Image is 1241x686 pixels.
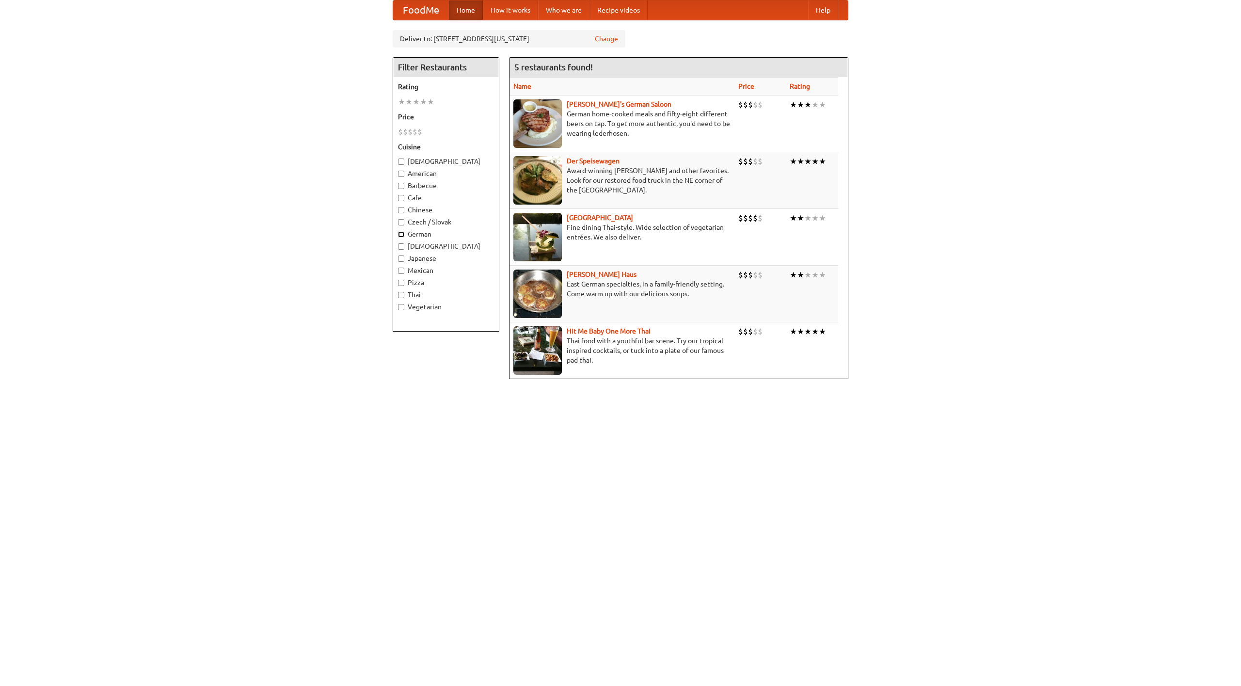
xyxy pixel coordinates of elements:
li: $ [738,270,743,280]
label: Mexican [398,266,494,275]
input: Japanese [398,255,404,262]
a: [PERSON_NAME]'s German Saloon [567,100,671,108]
a: Hit Me Baby One More Thai [567,327,651,335]
li: $ [753,270,758,280]
li: $ [758,156,763,167]
li: ★ [790,326,797,337]
li: ★ [804,326,811,337]
li: ★ [811,326,819,337]
a: FoodMe [393,0,449,20]
a: [GEOGRAPHIC_DATA] [567,214,633,222]
label: German [398,229,494,239]
label: [DEMOGRAPHIC_DATA] [398,241,494,251]
p: Thai food with a youthful bar scene. Try our tropical inspired cocktails, or tuck into a plate of... [513,336,731,365]
h5: Rating [398,82,494,92]
li: $ [743,270,748,280]
li: $ [753,213,758,223]
li: ★ [811,213,819,223]
input: Cafe [398,195,404,201]
h5: Price [398,112,494,122]
li: ★ [819,213,826,223]
label: Vegetarian [398,302,494,312]
p: German home-cooked meals and fifty-eight different beers on tap. To get more authentic, you'd nee... [513,109,731,138]
li: ★ [790,99,797,110]
input: Pizza [398,280,404,286]
label: Chinese [398,205,494,215]
a: Who we are [538,0,589,20]
li: ★ [819,326,826,337]
li: $ [738,99,743,110]
input: [DEMOGRAPHIC_DATA] [398,243,404,250]
li: ★ [804,213,811,223]
label: Cafe [398,193,494,203]
a: Home [449,0,483,20]
input: Chinese [398,207,404,213]
li: $ [753,99,758,110]
label: Czech / Slovak [398,217,494,227]
li: ★ [790,270,797,280]
li: $ [748,270,753,280]
label: American [398,169,494,178]
h5: Cuisine [398,142,494,152]
a: Price [738,82,754,90]
li: ★ [811,270,819,280]
li: ★ [819,156,826,167]
li: ★ [427,96,434,107]
li: ★ [819,270,826,280]
li: $ [748,213,753,223]
label: Thai [398,290,494,300]
li: ★ [420,96,427,107]
a: Help [808,0,838,20]
li: $ [743,99,748,110]
li: ★ [797,213,804,223]
li: $ [758,99,763,110]
label: Pizza [398,278,494,287]
li: $ [748,326,753,337]
li: $ [398,127,403,137]
img: speisewagen.jpg [513,156,562,205]
li: $ [743,213,748,223]
a: Rating [790,82,810,90]
a: Name [513,82,531,90]
li: $ [743,326,748,337]
p: Fine dining Thai-style. Wide selection of vegetarian entrées. We also deliver. [513,223,731,242]
li: ★ [797,156,804,167]
li: $ [758,270,763,280]
li: $ [753,326,758,337]
li: $ [413,127,417,137]
input: Czech / Slovak [398,219,404,225]
li: ★ [405,96,413,107]
li: $ [738,156,743,167]
li: $ [748,156,753,167]
h4: Filter Restaurants [393,58,499,77]
img: satay.jpg [513,213,562,261]
li: ★ [797,326,804,337]
label: Barbecue [398,181,494,191]
li: ★ [790,213,797,223]
li: $ [758,213,763,223]
a: Change [595,34,618,44]
li: $ [758,326,763,337]
p: East German specialties, in a family-friendly setting. Come warm up with our delicious soups. [513,279,731,299]
div: Deliver to: [STREET_ADDRESS][US_STATE] [393,30,625,48]
li: ★ [790,156,797,167]
label: Japanese [398,254,494,263]
li: ★ [797,270,804,280]
li: ★ [804,99,811,110]
li: $ [743,156,748,167]
li: ★ [819,99,826,110]
ng-pluralize: 5 restaurants found! [514,63,593,72]
img: babythai.jpg [513,326,562,375]
li: $ [753,156,758,167]
p: Award-winning [PERSON_NAME] and other favorites. Look for our restored food truck in the NE corne... [513,166,731,195]
input: American [398,171,404,177]
input: Mexican [398,268,404,274]
li: ★ [413,96,420,107]
a: Der Speisewagen [567,157,620,165]
li: ★ [398,96,405,107]
li: $ [417,127,422,137]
